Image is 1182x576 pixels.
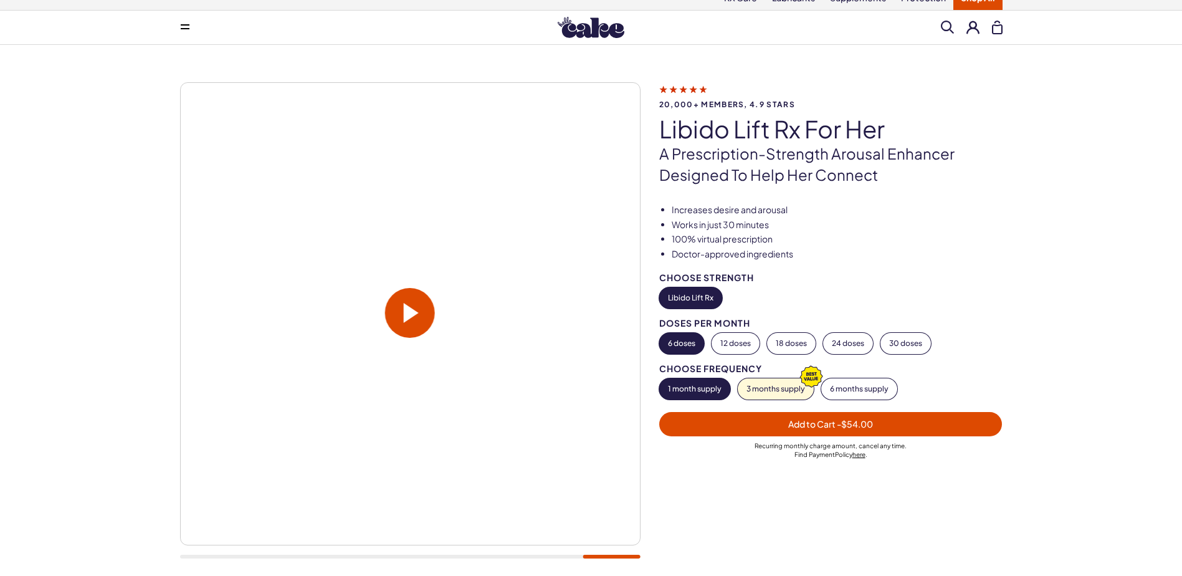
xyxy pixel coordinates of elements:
[659,116,1003,142] h1: Libido Lift Rx For Her
[672,204,1003,216] li: Increases desire and arousal
[672,233,1003,246] li: 100% virtual prescription
[788,418,873,430] span: Add to Cart
[659,273,1003,282] div: Choose Strength
[767,333,816,354] button: 18 doses
[712,333,760,354] button: 12 doses
[794,451,835,458] span: Find Payment
[659,333,704,354] button: 6 doses
[738,378,814,400] button: 3 months supply
[659,378,730,400] button: 1 month supply
[659,412,1003,436] button: Add to Cart -$54.00
[659,319,1003,328] div: Doses per Month
[659,287,722,309] button: Libido Lift Rx
[659,143,1003,185] p: A prescription-strength arousal enhancer designed to help her connect
[821,378,897,400] button: 6 months supply
[659,84,1003,108] a: 20,000+ members, 4.9 stars
[659,100,1003,108] span: 20,000+ members, 4.9 stars
[672,219,1003,231] li: Works in just 30 minutes
[659,364,1003,373] div: Choose Frequency
[880,333,931,354] button: 30 doses
[852,451,865,458] a: here
[558,17,624,38] img: Hello Cake
[659,441,1003,459] div: Recurring monthly charge amount , cancel any time. Policy .
[672,248,1003,261] li: Doctor-approved ingredients
[837,418,873,430] span: - $54.00
[823,333,873,354] button: 24 doses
